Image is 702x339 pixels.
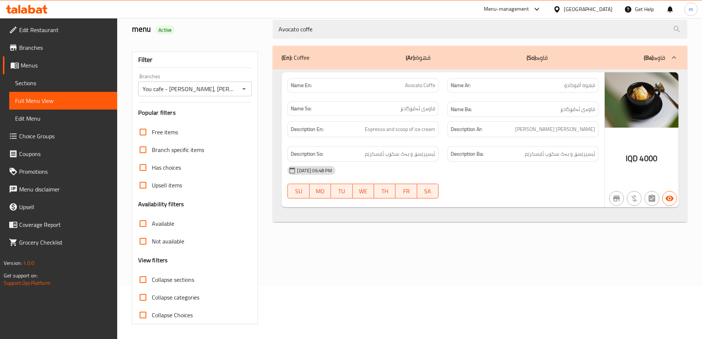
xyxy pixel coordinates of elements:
h2: menu [132,24,264,35]
button: TU [331,184,352,198]
span: SU [291,186,306,197]
button: SA [417,184,439,198]
p: قاوە [527,53,548,62]
b: (Ar): [406,52,416,63]
a: Branches [3,39,117,56]
a: Edit Menu [9,110,117,127]
span: Choice Groups [19,132,111,141]
span: Menu disclaimer [19,185,111,194]
span: Coupons [19,149,111,158]
button: FR [395,184,417,198]
a: Edit Restaurant [3,21,117,39]
span: 1.0.0 [23,258,34,268]
h3: View filters [138,256,168,264]
button: SU [287,184,309,198]
span: [DATE] 06:48 PM [294,167,335,174]
strong: Description En: [291,125,324,134]
p: Coffee [282,53,310,62]
button: MO [310,184,331,198]
span: قاوەی ئەڤۆگادۆ [560,105,595,114]
span: Available [152,219,174,228]
h3: Popular filters [138,108,252,117]
a: Full Menu View [9,92,117,110]
div: Menu-management [484,5,529,14]
a: Coverage Report [3,216,117,234]
button: Open [239,84,249,94]
p: قهوة [406,53,430,62]
button: Available [662,191,677,206]
p: قاوە [644,53,665,62]
a: Menus [3,56,117,74]
span: Collapse categories [152,293,199,302]
span: WE [356,186,371,197]
a: Upsell [3,198,117,216]
span: ئیسپرێسۆ، و یەک سکۆپ ئایسکرێم [365,149,435,159]
img: %D8%A7%D9%81%D9%88%D9%83%D8%A7%D8%AA%D9%88638910111350236032.jpg [605,72,678,128]
button: Purchased item [627,191,642,206]
span: Avocato Coffe [405,82,435,89]
span: FR [398,186,414,197]
span: Promotions [19,167,111,176]
button: TH [374,184,395,198]
span: Full Menu View [15,96,111,105]
div: [GEOGRAPHIC_DATA] [564,5,612,13]
a: Promotions [3,163,117,180]
span: Grocery Checklist [19,238,111,247]
span: Edit Menu [15,114,111,123]
span: IQD [626,151,638,166]
strong: Name Ba: [451,105,472,114]
strong: Description Ba: [451,149,483,159]
span: TH [377,186,392,197]
strong: Description Ar: [451,125,482,134]
span: Upsell items [152,181,182,190]
strong: Name Ar: [451,82,471,89]
a: Menu disclaimer [3,180,117,198]
a: Coupons [3,145,117,163]
strong: Description So: [291,149,323,159]
span: Collapse Choices [152,311,193,319]
b: (En): [282,52,292,63]
span: Active [156,27,175,34]
span: Coverage Report [19,220,111,229]
button: Not has choices [645,191,659,206]
div: Filter [138,52,252,68]
span: Collapse sections [152,275,194,284]
span: Branches [19,43,111,52]
span: Upsell [19,203,111,211]
span: MO [312,186,328,197]
h3: Availability filters [138,200,184,208]
a: Choice Groups [3,127,117,145]
span: قاوەی ئەڤۆگادۆ [401,105,435,113]
span: ئیسپرێسۆ، و یەک سکۆپ ئایسکرێم [525,149,595,159]
div: Active [156,25,175,34]
span: Get support on: [4,271,38,280]
a: Sections [9,74,117,92]
button: WE [353,184,374,198]
div: (En): Coffee(Ar):قهوة(So):قاوە(Ba):قاوە [273,69,687,222]
a: Grocery Checklist [3,234,117,251]
strong: Name En: [291,82,312,89]
b: (So): [527,52,537,63]
span: Free items [152,128,178,136]
b: (Ba): [644,52,654,63]
span: قهوة أفوكادو [564,82,595,89]
button: Not branch specific item [609,191,624,206]
span: Menus [21,61,111,70]
input: search [273,20,687,39]
a: Support.OpsPlatform [4,278,50,288]
span: Sections [15,79,111,87]
span: SA [420,186,436,197]
span: m [689,5,693,13]
span: Edit Restaurant [19,25,111,34]
span: Espresso and scoop of ice cream [365,125,435,134]
span: 4000 [639,151,657,166]
span: Version: [4,258,22,268]
span: Has choices [152,163,181,172]
span: Not available [152,237,184,246]
div: (En): Coffee(Ar):قهوة(So):قاوە(Ba):قاوە [273,46,687,69]
strong: Name So: [291,105,311,113]
span: اسبريسو وسكوب ايس كريم [515,125,595,134]
span: Branch specific items [152,145,204,154]
span: TU [334,186,349,197]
